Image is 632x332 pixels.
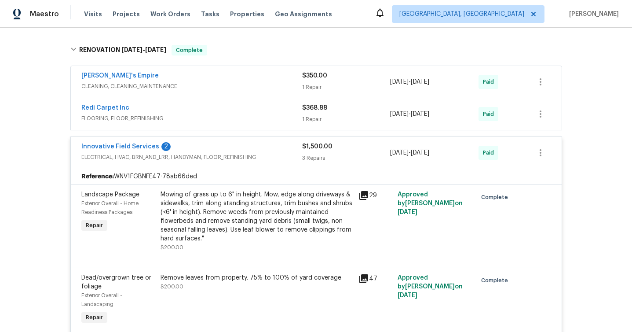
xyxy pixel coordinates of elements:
[81,73,159,79] a: [PERSON_NAME]'s Empire
[201,11,219,17] span: Tasks
[411,150,429,156] span: [DATE]
[161,190,353,243] div: Mowing of grass up to 6" in height. Mow, edge along driveways & sidewalks, trim along standing st...
[302,144,332,150] span: $1,500.00
[398,275,463,299] span: Approved by [PERSON_NAME] on
[121,47,142,53] span: [DATE]
[81,201,139,215] span: Exterior Overall - Home Readiness Packages
[161,273,353,282] div: Remove leaves from property. 75% to 100% of yard coverage
[398,192,463,215] span: Approved by [PERSON_NAME] on
[84,10,102,18] span: Visits
[390,110,429,118] span: -
[145,47,166,53] span: [DATE]
[230,10,264,18] span: Properties
[399,10,524,18] span: [GEOGRAPHIC_DATA], [GEOGRAPHIC_DATA]
[398,209,417,215] span: [DATE]
[161,142,171,151] div: 2
[358,190,393,201] div: 29
[150,10,190,18] span: Work Orders
[411,111,429,117] span: [DATE]
[358,273,393,284] div: 47
[30,10,59,18] span: Maestro
[82,221,106,230] span: Repair
[81,192,139,198] span: Landscape Package
[483,148,497,157] span: Paid
[390,150,409,156] span: [DATE]
[390,148,429,157] span: -
[411,79,429,85] span: [DATE]
[71,169,562,184] div: WNV1FGBNFE47-78ab66ded
[481,193,511,202] span: Complete
[481,276,511,285] span: Complete
[81,105,129,111] a: Redi Carpet Inc
[81,275,151,290] span: Dead/overgrown tree or foliage
[68,36,565,64] div: RENOVATION [DATE]-[DATE]Complete
[302,115,391,124] div: 1 Repair
[161,284,183,289] span: $200.00
[79,45,166,55] h6: RENOVATION
[302,105,327,111] span: $368.88
[81,153,302,162] span: ELECTRICAL, HVAC, BRN_AND_LRR, HANDYMAN, FLOOR_REFINISHING
[161,245,183,250] span: $200.00
[81,293,122,307] span: Exterior Overall - Landscaping
[81,172,114,181] b: Reference:
[113,10,140,18] span: Projects
[390,111,409,117] span: [DATE]
[483,110,497,118] span: Paid
[82,313,106,322] span: Repair
[566,10,619,18] span: [PERSON_NAME]
[81,114,302,123] span: FLOORING, FLOOR_REFINISHING
[81,144,159,150] a: Innovative Field Services
[172,46,206,55] span: Complete
[390,77,429,86] span: -
[121,47,166,53] span: -
[302,83,391,92] div: 1 Repair
[275,10,332,18] span: Geo Assignments
[483,77,497,86] span: Paid
[398,292,417,299] span: [DATE]
[81,82,302,91] span: CLEANING, CLEANING_MAINTENANCE
[302,73,327,79] span: $350.00
[390,79,409,85] span: [DATE]
[302,154,391,162] div: 3 Repairs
